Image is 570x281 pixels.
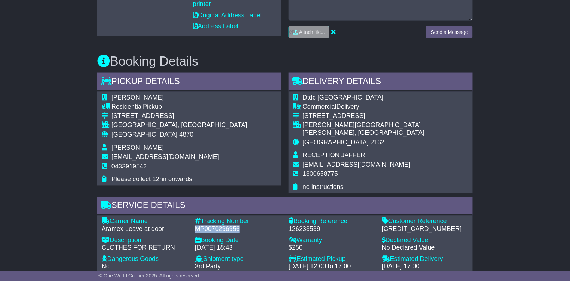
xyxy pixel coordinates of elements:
[111,131,177,138] span: [GEOGRAPHIC_DATA]
[195,256,281,263] div: Shipment type
[382,263,468,271] div: [DATE] 17:00
[289,218,375,226] div: Booking Reference
[97,73,281,92] div: Pickup Details
[289,256,375,263] div: Estimated Pickup
[195,263,221,270] span: 3rd Party
[195,237,281,245] div: Booking Date
[97,54,473,68] h3: Booking Details
[303,94,383,101] span: Dtdc [GEOGRAPHIC_DATA]
[303,161,410,168] span: [EMAIL_ADDRESS][DOMAIN_NAME]
[382,244,468,252] div: No Declared Value
[179,131,193,138] span: 4870
[111,144,164,151] span: [PERSON_NAME]
[102,237,188,245] div: Description
[98,273,200,279] span: © One World Courier 2025. All rights reserved.
[111,176,192,183] span: Please collect 12nn onwards
[289,263,375,271] div: [DATE] 12:00 to 17:00
[303,103,336,110] span: Commercial
[289,237,375,245] div: Warranty
[102,256,188,263] div: Dangerous Goods
[111,103,247,111] div: Pickup
[426,26,473,38] button: Send a Message
[193,23,238,30] a: Address Label
[382,237,468,245] div: Declared Value
[111,103,143,110] span: Residential
[370,139,384,146] span: 2162
[303,171,338,178] span: 1300658775
[289,244,375,252] div: $250
[382,218,468,226] div: Customer Reference
[289,73,473,92] div: Delivery Details
[102,218,188,226] div: Carrier Name
[382,256,468,263] div: Estimated Delivery
[303,103,468,111] div: Delivery
[303,122,468,137] div: [PERSON_NAME][GEOGRAPHIC_DATA][PERSON_NAME], [GEOGRAPHIC_DATA]
[102,244,188,252] div: CLOTHES FOR RETURN
[382,226,468,233] div: [CREDIT_CARD_NUMBER]
[111,122,247,130] div: [GEOGRAPHIC_DATA], [GEOGRAPHIC_DATA]
[193,12,262,19] a: Original Address Label
[111,94,164,101] span: [PERSON_NAME]
[303,184,344,191] span: no instructions
[303,139,369,146] span: [GEOGRAPHIC_DATA]
[195,218,281,226] div: Tracking Number
[102,226,188,233] div: Aramex Leave at door
[111,154,219,161] span: [EMAIL_ADDRESS][DOMAIN_NAME]
[195,226,281,233] div: MP0070296956
[303,152,365,159] span: RECEPTION JAFFER
[303,113,468,120] div: [STREET_ADDRESS]
[102,263,110,270] span: No
[97,197,473,216] div: Service Details
[111,163,147,170] span: 0433919542
[195,244,281,252] div: [DATE] 18:43
[289,226,375,233] div: 126233539
[111,113,247,120] div: [STREET_ADDRESS]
